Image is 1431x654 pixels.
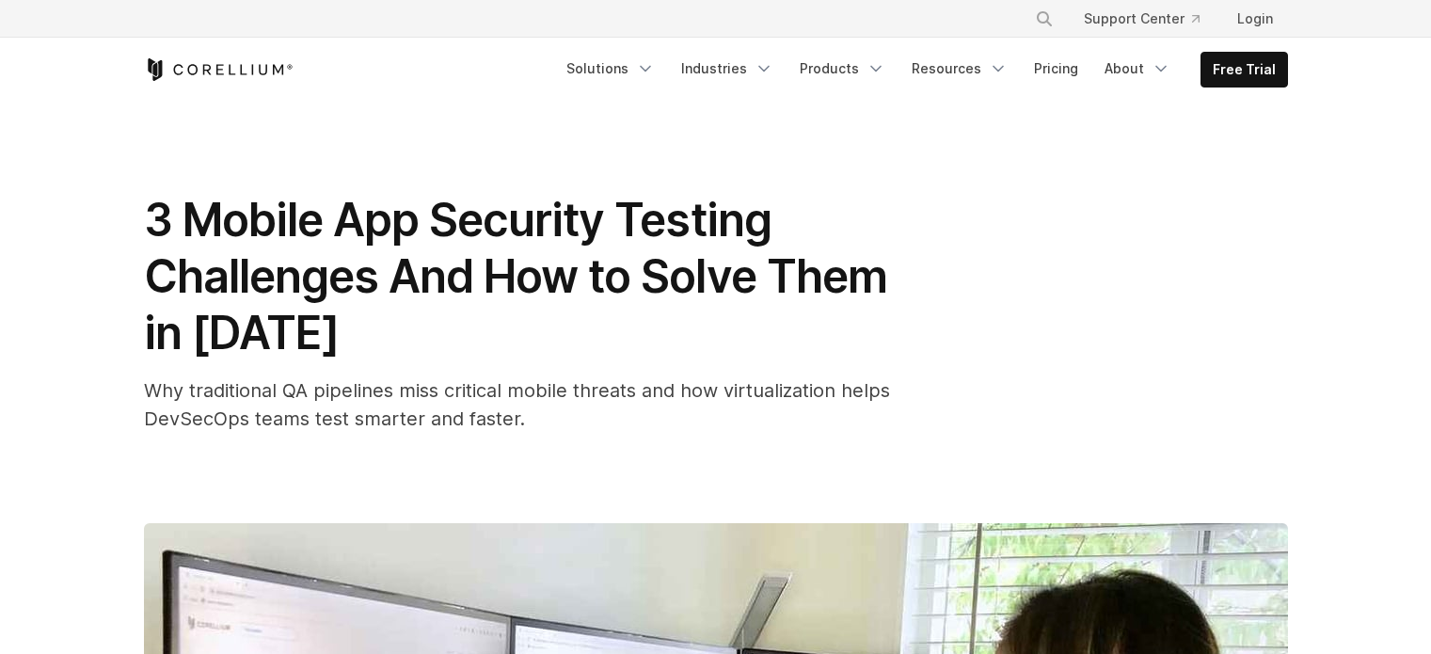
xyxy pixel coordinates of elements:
[1023,52,1089,86] a: Pricing
[1093,52,1182,86] a: About
[900,52,1019,86] a: Resources
[1027,2,1061,36] button: Search
[144,192,887,360] span: 3 Mobile App Security Testing Challenges And How to Solve Them in [DATE]
[788,52,897,86] a: Products
[555,52,1288,88] div: Navigation Menu
[144,58,294,81] a: Corellium Home
[1012,2,1288,36] div: Navigation Menu
[670,52,785,86] a: Industries
[1201,53,1287,87] a: Free Trial
[1222,2,1288,36] a: Login
[144,379,890,430] span: Why traditional QA pipelines miss critical mobile threats and how virtualization helps DevSecOps ...
[555,52,666,86] a: Solutions
[1069,2,1215,36] a: Support Center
